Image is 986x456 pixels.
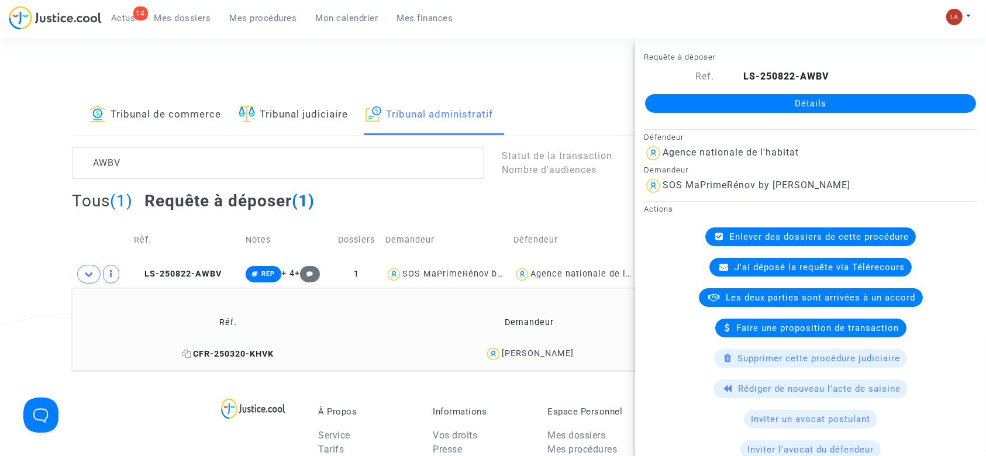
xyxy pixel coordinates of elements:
div: 14 [133,6,148,20]
a: Mes dossiers [547,430,605,441]
img: icon-archive.svg [366,106,381,122]
img: icon-user.svg [385,266,402,283]
td: Défendeur [510,219,638,261]
span: Inviter l'avocat du défendeur [747,444,874,455]
span: (1) [110,191,133,210]
span: Mes procédures [230,13,297,23]
span: (1) [292,191,315,210]
td: Notes [242,219,332,261]
img: icon-faciliter-sm.svg [239,106,255,122]
span: CFR-250320-KHVK [182,349,274,359]
div: [PERSON_NAME] [502,348,574,358]
div: Ref. [635,70,723,84]
small: Requête à déposer [644,53,716,61]
div: Agence nationale de l'habitat [663,147,799,158]
span: Enlever des dossiers de cette procédure [729,232,909,242]
td: Dossiers [332,219,381,261]
img: icon-banque.svg [89,106,106,122]
span: Les deux parties sont arrivées à un accord [726,292,916,303]
td: Demandeur [381,219,509,261]
p: Espace Personnel [547,406,644,417]
h2: Requête à déposer [144,191,315,211]
img: icon-user.svg [644,177,663,195]
span: Faire une proposition de transaction [737,323,899,333]
a: Mes dossiers [145,9,220,27]
span: Rédiger de nouveau l'acte de saisine [738,384,901,394]
a: 14Actus [102,9,145,27]
img: logo-lg.svg [221,398,286,419]
img: jc-logo.svg [9,6,102,30]
div: Agence nationale de l'habitat [530,269,659,279]
a: Détails [645,94,976,113]
p: Informations [433,406,530,417]
td: 1 [332,261,381,288]
span: J'ai déposé la requête via Télérecours [735,262,905,272]
span: + [295,268,320,278]
a: Presse [433,444,462,455]
span: Actus [111,13,136,23]
span: Inviter un avocat postulant [751,414,870,424]
span: Mon calendrier [316,13,378,23]
img: icon-user.svg [485,346,502,362]
div: SOS MaPrimeRénov by [PERSON_NAME] [663,179,850,191]
small: Actions [644,205,673,213]
span: Nombre d'audiences [502,164,597,175]
span: Mes finances [397,13,453,23]
a: Mes finances [388,9,463,27]
a: Mes procédures [547,444,617,455]
a: Tribunal judiciaire [239,95,348,135]
iframe: Help Scout Beacon - Open [23,398,58,433]
p: À Propos [318,406,415,417]
b: LS-250822-AWBV [743,71,829,82]
span: Supprimer cette procédure judiciaire [737,353,900,364]
td: Réf. [76,303,381,341]
td: Réf. [130,219,242,261]
a: Tribunal de commerce [89,95,221,135]
span: Mes dossiers [154,13,211,23]
a: Vos droits [433,430,477,441]
div: SOS MaPrimeRénov by [PERSON_NAME] [402,269,577,279]
a: Service [318,430,350,441]
span: LS-250822-AWBV [134,269,222,279]
img: icon-user.svg [644,144,663,163]
a: Mes procédures [220,9,306,27]
small: Demandeur [644,165,688,174]
a: Tribunal administratif [366,95,493,135]
span: REP [261,270,275,278]
small: Défendeur [644,133,684,141]
td: Demandeur [381,303,678,341]
span: Statut de la transaction [502,150,612,161]
img: icon-user.svg [514,266,531,283]
h2: Tous [72,191,133,211]
span: + 4 [281,268,295,278]
img: 3f9b7d9779f7b0ffc2b90d026f0682a9 [946,9,963,25]
a: Mon calendrier [306,9,388,27]
a: Tarifs [318,444,344,455]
